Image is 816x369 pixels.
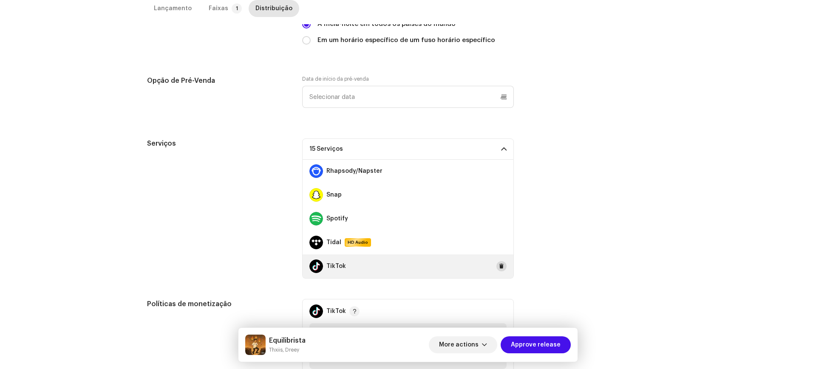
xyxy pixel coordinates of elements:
strong: Snap [326,192,342,198]
strong: Rhapsody/Napster [326,168,382,175]
button: More actions [429,336,497,353]
button: Approve release [501,336,571,353]
strong: Tidal [326,239,341,246]
h5: Opção de Pré-Venda [147,76,289,86]
strong: TikTok [326,308,346,315]
span: Approve release [511,336,561,353]
span: More actions [439,336,479,353]
label: À meia-noite em todos os países do mundo [317,20,456,29]
label: Em um horário específico de um fuso horário específico [317,36,495,45]
strong: Spotify [326,215,348,222]
img: 4ecfc4f8-912b-426b-baa2-fb28abb953f6 [245,335,266,355]
h5: Políticas de monetização [147,299,289,309]
input: Selecionar data [302,86,514,108]
h5: Serviços [147,138,289,149]
p-accordion-header: 15 Serviços [302,138,514,160]
p-accordion-content: 15 Serviços [302,160,514,279]
h5: Equilibrista [269,335,306,346]
strong: TikTok [326,263,346,270]
label: Data de início da pré-venda [302,76,369,82]
span: HD Audio [346,239,370,246]
small: Equilibrista [269,346,306,354]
